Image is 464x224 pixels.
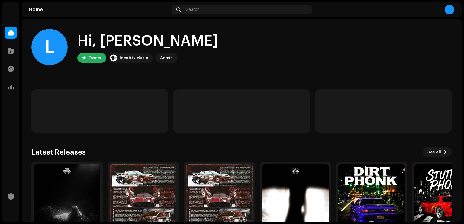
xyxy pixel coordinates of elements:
img: 0f74c21f-6d1c-4dbc-9196-dbddad53419e [110,54,117,62]
div: L [31,29,68,65]
span: See All [427,146,441,158]
div: Owner [89,54,101,62]
span: Search [186,7,200,12]
div: Identity Music [120,54,148,62]
div: Hi, [PERSON_NAME] [77,31,218,51]
button: See All [423,147,452,157]
div: Admin [160,54,173,62]
div: L [445,5,454,14]
div: Home [29,7,169,12]
h3: Latest Releases [31,147,86,157]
